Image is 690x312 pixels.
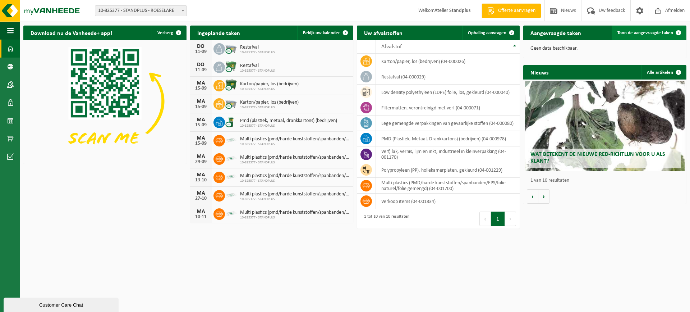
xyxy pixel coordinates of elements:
strong: Atelier Standplus [434,8,471,13]
p: Geen data beschikbaar. [530,46,679,51]
td: PMD (Plastiek, Metaal, Drankkartons) (bedrijven) (04-000978) [376,131,520,146]
div: 15-09 [194,123,208,128]
span: Multi plastics (pmd/harde kunststoffen/spanbanden/eps/folie naturel/folie gemeng... [240,155,350,160]
div: MA [194,117,208,123]
div: 15-09 [194,104,208,109]
button: 1 [491,212,505,226]
span: 10-825377 - STANDPLUS [240,142,350,146]
span: Multi plastics (pmd/harde kunststoffen/spanbanden/eps/folie naturel/folie gemeng... [240,136,350,142]
div: 1 tot 10 van 10 resultaten [360,211,409,227]
a: Toon de aangevraagde taken [612,26,686,40]
div: 27-10 [194,196,208,201]
img: WB-0120-CU [225,116,237,128]
span: 10-825377 - STANDPLUS [240,179,350,183]
div: MA [194,154,208,159]
span: 10-825377 - STANDPLUS [240,197,350,202]
div: MA [194,135,208,141]
span: Pmd (plastiek, metaal, drankkartons) (bedrijven) [240,118,337,124]
img: LP-SK-00500-LPE-16 [225,207,237,220]
td: filtermatten, verontreinigd met verf (04-000071) [376,100,520,116]
span: Multi plastics (pmd/harde kunststoffen/spanbanden/eps/folie naturel/folie gemeng... [240,210,350,216]
td: low density polyethyleen (LDPE) folie, los, gekleurd (04-000040) [376,85,520,100]
div: 10-11 [194,214,208,220]
img: WB-2500-CU [225,97,237,109]
button: Vorige [527,189,538,204]
div: 11-09 [194,68,208,73]
span: Toon de aangevraagde taken [617,31,673,35]
span: Multi plastics (pmd/harde kunststoffen/spanbanden/eps/folie naturel/folie gemeng... [240,191,350,197]
span: 10-825377 - STANDPLUS [240,160,350,165]
div: 13-10 [194,178,208,183]
img: WB-2500-CU [225,42,237,54]
td: polypropyleen (PP), hollekamerplaten, gekleurd (04-001229) [376,162,520,178]
td: verkoop items (04-001834) [376,194,520,209]
div: 15-09 [194,86,208,91]
span: Verberg [157,31,173,35]
span: 10-825377 - STANDPLUS - ROESELARE [95,6,187,16]
a: Ophaling aanvragen [462,26,519,40]
td: verf, lak, vernis, lijm en inkt, industrieel in kleinverpakking (04-001170) [376,146,520,162]
span: 10-825377 - STANDPLUS [240,87,299,91]
div: MA [194,99,208,104]
span: 10-825377 - STANDPLUS [240,216,350,220]
a: Offerte aanvragen [482,4,541,18]
div: DO [194,44,208,49]
td: multi plastics (PMD/harde kunststoffen/spanbanden/EPS/folie naturel/folie gemengd) (04-001700) [376,178,520,194]
span: Karton/papier, los (bedrijven) [240,81,299,87]
h2: Download nu de Vanheede+ app! [23,26,119,40]
img: WB-1100-CU [225,79,237,91]
img: LP-SK-00500-LPE-16 [225,189,237,201]
span: Bekijk uw kalender [303,31,340,35]
p: 1 van 10 resultaten [530,178,683,183]
button: Next [505,212,516,226]
div: DO [194,62,208,68]
a: Alle artikelen [641,65,686,80]
div: 15-09 [194,141,208,146]
span: 10-825377 - STANDPLUS - ROESELARE [95,5,187,16]
img: LP-SK-00500-LPE-16 [225,171,237,183]
span: Restafval [240,63,275,69]
span: 10-825377 - STANDPLUS [240,69,275,73]
div: 29-09 [194,159,208,164]
span: Afvalstof [381,44,402,50]
td: karton/papier, los (bedrijven) (04-000026) [376,54,520,69]
h2: Uw afvalstoffen [357,26,410,40]
img: Download de VHEPlus App [23,40,187,162]
td: restafval (04-000029) [376,69,520,85]
div: MA [194,190,208,196]
span: Restafval [240,45,275,50]
img: WB-0770-CU [225,60,237,73]
span: 10-825377 - STANDPLUS [240,50,275,55]
div: MA [194,209,208,214]
div: MA [194,80,208,86]
h2: Aangevraagde taken [523,26,588,40]
img: LP-SK-00500-LPE-16 [225,152,237,164]
h2: Nieuws [523,65,556,79]
h2: Ingeplande taken [190,26,247,40]
span: Ophaling aanvragen [468,31,506,35]
img: LP-SK-00500-LPE-16 [225,134,237,146]
button: Verberg [152,26,186,40]
button: Volgende [538,189,549,204]
span: 10-825377 - STANDPLUS [240,105,299,110]
button: Previous [479,212,491,226]
iframe: chat widget [4,296,120,312]
span: Karton/papier, los (bedrijven) [240,100,299,105]
a: Wat betekent de nieuwe RED-richtlijn voor u als klant? [525,81,685,171]
span: 10-825377 - STANDPLUS [240,124,337,128]
div: 11-09 [194,49,208,54]
a: Bekijk uw kalender [297,26,353,40]
span: Multi plastics (pmd/harde kunststoffen/spanbanden/eps/folie naturel/folie gemeng... [240,173,350,179]
td: lege gemengde verpakkingen van gevaarlijke stoffen (04-000080) [376,116,520,131]
div: MA [194,172,208,178]
span: Wat betekent de nieuwe RED-richtlijn voor u als klant? [530,152,665,164]
span: Offerte aanvragen [496,7,537,14]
